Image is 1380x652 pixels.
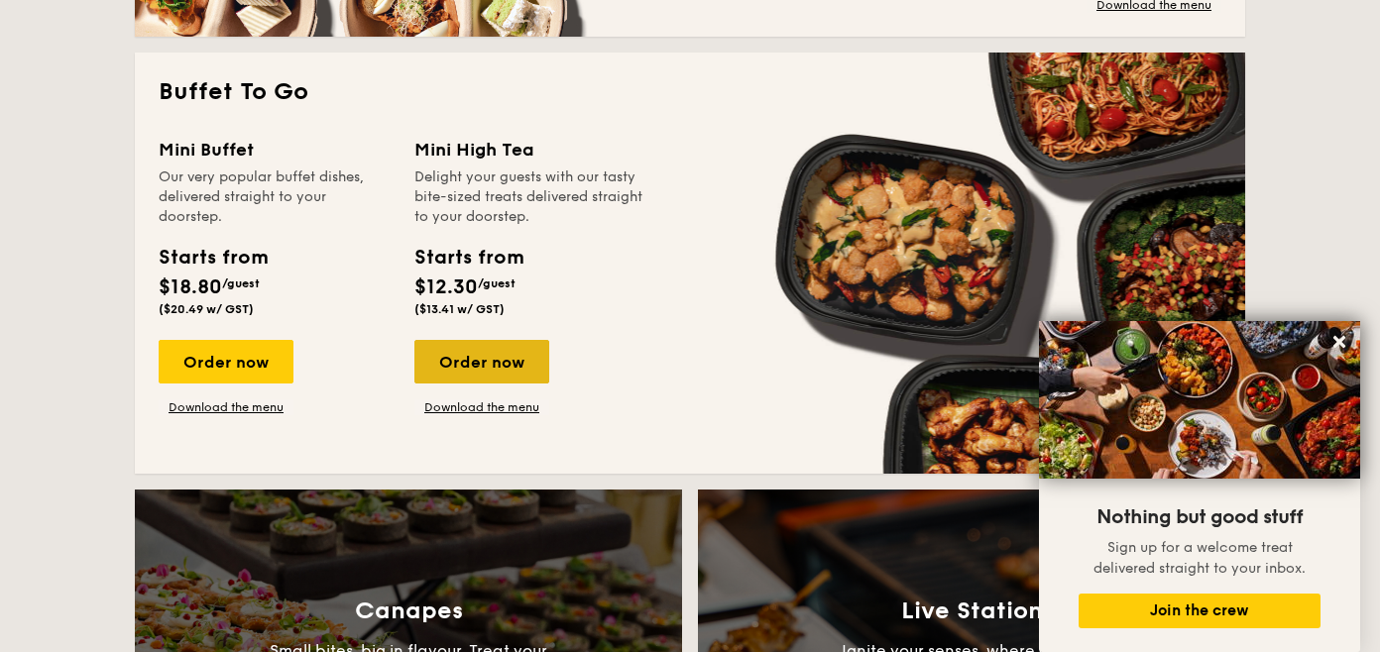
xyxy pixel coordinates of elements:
[159,399,293,415] a: Download the menu
[159,243,267,272] div: Starts from
[414,340,549,383] div: Order now
[1093,539,1306,577] span: Sign up for a welcome treat delivered straight to your inbox.
[414,399,549,415] a: Download the menu
[414,136,646,163] div: Mini High Tea
[1079,594,1321,628] button: Join the crew
[414,167,646,227] div: Delight your guests with our tasty bite-sized treats delivered straight to your doorstep.
[159,275,222,299] span: $18.80
[414,302,505,316] span: ($13.41 w/ GST)
[478,276,516,290] span: /guest
[159,167,391,227] div: Our very popular buffet dishes, delivered straight to your doorstep.
[901,598,1043,625] h3: Live Station
[1323,326,1355,358] button: Close
[159,76,1221,108] h2: Buffet To Go
[355,598,463,625] h3: Canapes
[159,302,254,316] span: ($20.49 w/ GST)
[1096,505,1303,529] span: Nothing but good stuff
[159,340,293,383] div: Order now
[222,276,260,290] span: /guest
[159,136,391,163] div: Mini Buffet
[414,275,478,299] span: $12.30
[414,243,522,272] div: Starts from
[1039,321,1360,479] img: DSC07876-Edit02-Large.jpeg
